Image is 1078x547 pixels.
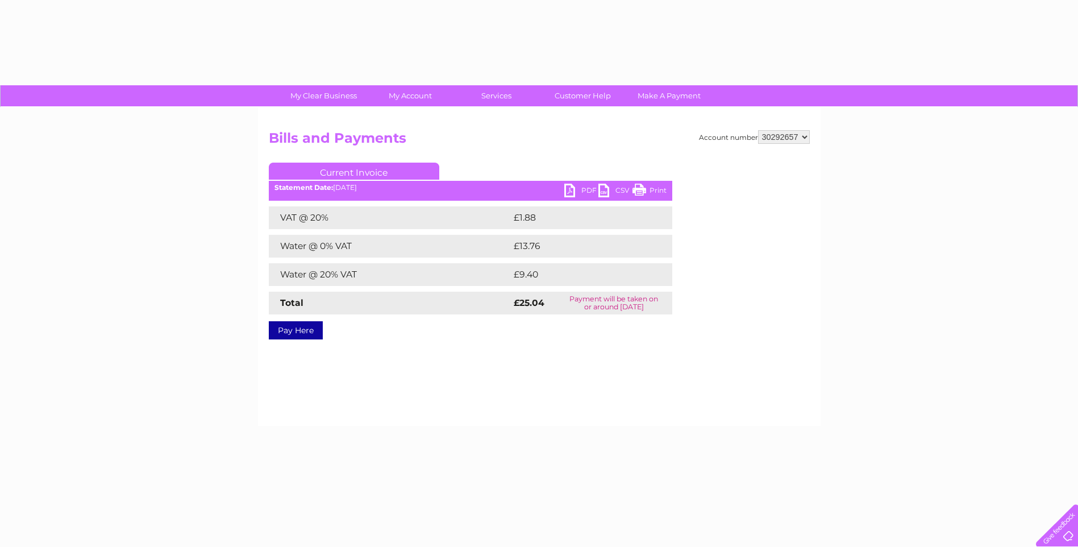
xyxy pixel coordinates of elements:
a: Current Invoice [269,163,439,180]
td: £9.40 [511,263,647,286]
a: Print [632,184,667,200]
td: Water @ 20% VAT [269,263,511,286]
a: Pay Here [269,321,323,339]
td: £13.76 [511,235,648,258]
a: CSV [598,184,632,200]
td: Water @ 0% VAT [269,235,511,258]
b: Statement Date: [274,183,333,192]
td: Payment will be taken on or around [DATE] [556,292,672,314]
h2: Bills and Payments [269,130,810,152]
strong: Total [280,297,303,308]
a: My Account [363,85,457,106]
strong: £25.04 [514,297,544,308]
div: Account number [699,130,810,144]
td: £1.88 [511,206,645,229]
td: VAT @ 20% [269,206,511,229]
a: PDF [564,184,598,200]
a: My Clear Business [277,85,371,106]
a: Make A Payment [622,85,716,106]
a: Customer Help [536,85,630,106]
a: Services [449,85,543,106]
div: [DATE] [269,184,672,192]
